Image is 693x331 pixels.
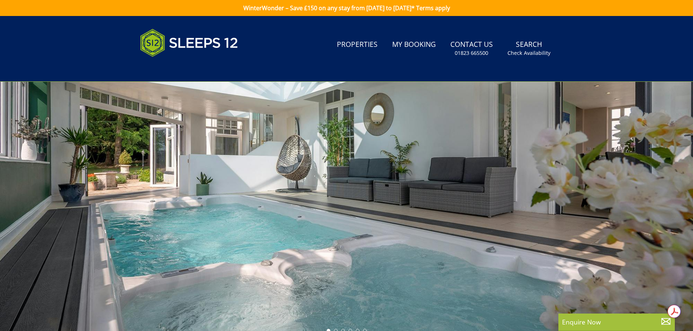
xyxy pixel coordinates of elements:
p: Enquire Now [562,317,671,327]
img: Sleeps 12 [140,25,238,61]
a: SearchCheck Availability [505,37,553,60]
iframe: Customer reviews powered by Trustpilot [136,65,213,72]
a: My Booking [389,37,439,53]
small: Check Availability [507,49,550,57]
a: Properties [334,37,381,53]
a: Contact Us01823 665500 [447,37,496,60]
small: 01823 665500 [455,49,488,57]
